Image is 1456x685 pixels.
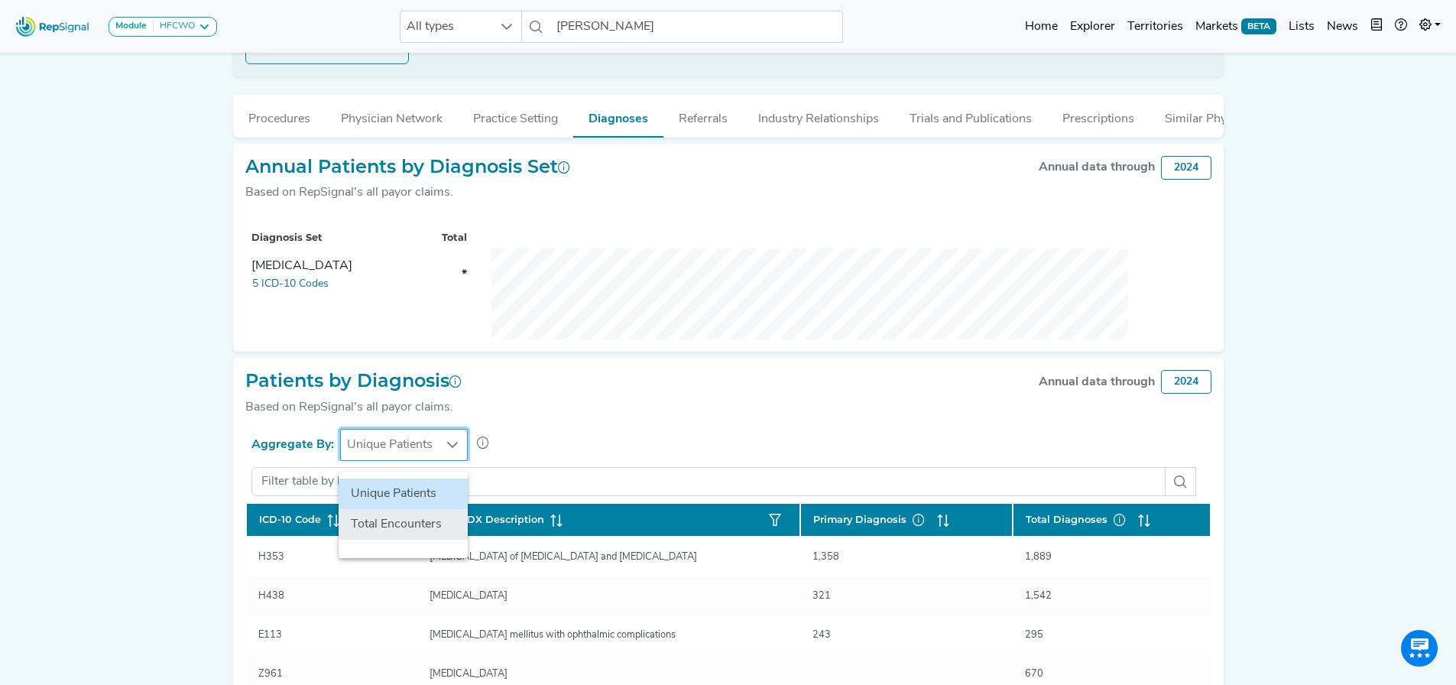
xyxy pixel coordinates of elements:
[1016,550,1061,564] div: 1,889
[803,550,848,564] div: 1,358
[245,370,462,392] h2: Patients by Diagnosis
[1283,11,1321,42] a: Lists
[1064,11,1121,42] a: Explorer
[154,21,195,33] div: HFCWO
[249,550,293,564] div: H353
[1047,95,1150,136] button: Prescriptions
[1026,512,1132,527] span: Total Diagnoses
[249,667,292,681] div: Z961
[430,512,544,527] span: ICD-10-DX Description
[245,156,570,178] h2: Annual Patients by Diagnosis Set
[1161,370,1211,394] div: 2024
[803,589,840,603] div: 321
[573,95,663,138] button: Diagnoses
[245,226,431,248] th: Diagnosis Set
[420,589,517,603] div: [MEDICAL_DATA]
[1241,18,1276,34] span: BETA
[249,589,293,603] div: H438
[400,11,492,42] span: All types
[251,439,334,451] strong: Aggregate By:
[1039,373,1155,391] div: Annual data through
[1121,11,1189,42] a: Territories
[115,21,147,31] strong: Module
[233,95,326,136] button: Procedures
[663,95,743,136] button: Referrals
[1016,589,1061,603] div: 1,542
[803,628,840,642] div: 243
[420,628,685,642] div: [MEDICAL_DATA] mellitus with ophthalmic complications
[339,509,468,540] li: Total Encounters
[245,183,570,202] div: Based on RepSignal's all payor claims.
[458,95,573,136] button: Practice Setting
[339,479,468,509] li: Unique Patients
[251,275,329,293] button: 5 ICD-10 Codes
[245,398,462,417] div: Based on RepSignal's all payor claims.
[341,430,439,460] span: Unique Patients
[259,512,321,527] span: ICD-10 Code
[1189,11,1283,42] a: MarketsBETA
[249,628,291,642] div: E113
[1016,667,1052,681] div: 670
[1016,628,1052,642] div: 295
[251,467,1166,496] input: Filter table by keyword...
[420,667,517,681] div: [MEDICAL_DATA]
[1161,156,1211,180] div: 2024
[813,512,931,527] span: Primary Diagnosis
[1019,11,1064,42] a: Home
[1150,95,1279,136] button: Similar Physicians
[326,95,458,136] button: Physician Network
[1364,11,1389,42] button: Intel Book
[894,95,1047,136] button: Trials and Publications
[109,17,217,37] button: ModuleHFCWO
[550,11,842,43] input: Search a physician or facility
[743,95,894,136] button: Industry Relationships
[420,550,706,564] div: [MEDICAL_DATA] of [MEDICAL_DATA] and [MEDICAL_DATA]
[1039,158,1155,177] div: Annual data through
[430,226,472,248] th: Total
[251,257,404,275] div: Bronchiectasis
[1321,11,1364,42] a: News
